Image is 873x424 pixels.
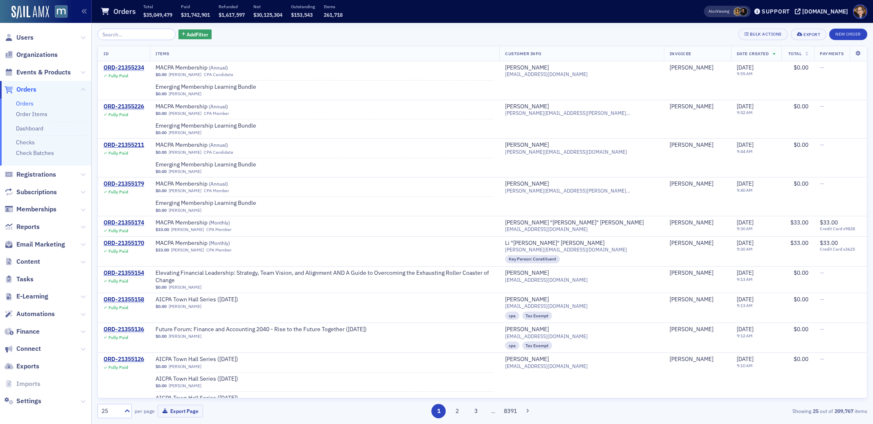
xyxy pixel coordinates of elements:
div: ORD-21355136 [104,326,144,333]
a: [PERSON_NAME] [169,304,201,309]
a: [PERSON_NAME] [169,150,201,155]
span: Settings [16,397,41,406]
a: [PERSON_NAME] [171,247,204,253]
div: Tax Exempt [522,312,553,320]
a: ORD-21355211 [104,141,144,149]
div: Bulk Actions [750,32,782,36]
a: [PERSON_NAME] "[PERSON_NAME]" [PERSON_NAME] [505,219,644,227]
span: MACPA Membership [156,180,259,188]
span: Memberships [16,205,56,214]
span: ( Monthly ) [209,219,230,226]
a: [PERSON_NAME] [505,180,549,188]
span: $1,617,597 [219,11,245,18]
div: CPA Member [206,247,232,253]
span: Credit Card x9828 [820,226,861,231]
a: Finance [5,327,40,336]
span: $33.00 [156,227,169,232]
div: Tax Exempt [522,341,553,350]
a: Dashboard [16,125,43,132]
a: Checks [16,139,35,146]
div: Fully Paid [108,305,128,310]
span: $0.00 [156,304,167,309]
a: MACPA Membership (Annual) [156,180,259,188]
span: Margaret Tatro [670,296,725,303]
div: [PERSON_NAME] [505,269,549,277]
button: New Order [829,29,867,40]
time: 9:55 AM [737,71,753,76]
span: Email Marketing [16,240,65,249]
a: View Homepage [49,5,68,19]
div: [PERSON_NAME] [670,219,713,227]
a: Li "[PERSON_NAME]" [PERSON_NAME] [505,240,605,247]
a: Connect [5,344,41,353]
img: SailAMX [55,5,68,18]
a: AICPA Town Hall Series ([DATE]) [156,296,259,303]
span: [DATE] [737,103,753,110]
span: $0.00 [156,91,167,96]
div: [PERSON_NAME] [670,240,713,247]
span: $0.00 [156,285,167,290]
span: — [820,103,824,110]
span: $0.00 [794,325,808,333]
span: $35,049,479 [143,11,172,18]
div: ORD-21355154 [104,269,144,277]
time: 9:30 AM [737,246,753,252]
span: Invoicee [670,51,691,56]
span: Emerging Membership Learning Bundle [156,122,259,130]
span: Content [16,257,40,266]
a: Email Marketing [5,240,65,249]
span: Tasks [16,275,34,284]
a: Events & Products [5,68,71,77]
div: Fully Paid [108,249,128,254]
a: MACPA Membership (Monthly) [156,219,259,227]
div: CPA Candidate [204,72,233,77]
time: 9:10 AM [737,363,753,368]
span: Exports [16,362,39,371]
span: $0.00 [794,103,808,110]
div: Fully Paid [108,335,128,340]
span: — [820,269,824,276]
a: [PERSON_NAME] [670,141,713,149]
span: Profile [853,4,867,19]
div: Key Person: Constituent [505,255,560,263]
span: MACPA Membership [156,240,259,247]
a: ORD-21355158 [104,296,144,303]
span: [PERSON_NAME][EMAIL_ADDRESS][PERSON_NAME][DOMAIN_NAME] [505,110,658,116]
p: Paid [181,4,210,9]
a: [PERSON_NAME] [169,72,201,77]
span: $0.00 [794,64,808,71]
button: Bulk Actions [738,29,788,40]
span: ( Annual ) [209,180,228,187]
div: [PERSON_NAME] [670,180,713,188]
span: $0.00 [156,364,167,369]
h1: Orders [113,7,136,16]
a: ORD-21355179 [104,180,144,188]
div: [PERSON_NAME] [505,296,549,303]
div: cpa [505,312,519,320]
a: [PERSON_NAME] [169,188,201,193]
time: 9:44 AM [737,148,753,154]
span: [DATE] [737,325,753,333]
span: $0.00 [156,208,167,213]
time: 9:40 AM [737,187,753,193]
a: AICPA Town Hall Series ([DATE]) [156,375,259,383]
span: [EMAIL_ADDRESS][DOMAIN_NAME] [505,303,588,309]
span: [DATE] [737,64,753,71]
span: AICPA Town Hall Series (10/9/2025) [156,356,259,363]
span: $0.00 [156,169,167,174]
span: $33.00 [790,239,808,247]
span: $153,543 [291,11,313,18]
a: Organizations [5,50,58,59]
span: Viewing [708,9,729,14]
button: AddFilter [178,29,212,40]
div: [PERSON_NAME] [670,296,713,303]
span: — [820,355,824,363]
p: Refunded [219,4,245,9]
div: CPA Member [206,227,232,232]
a: [PERSON_NAME] [670,326,713,333]
span: [DATE] [737,180,753,187]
